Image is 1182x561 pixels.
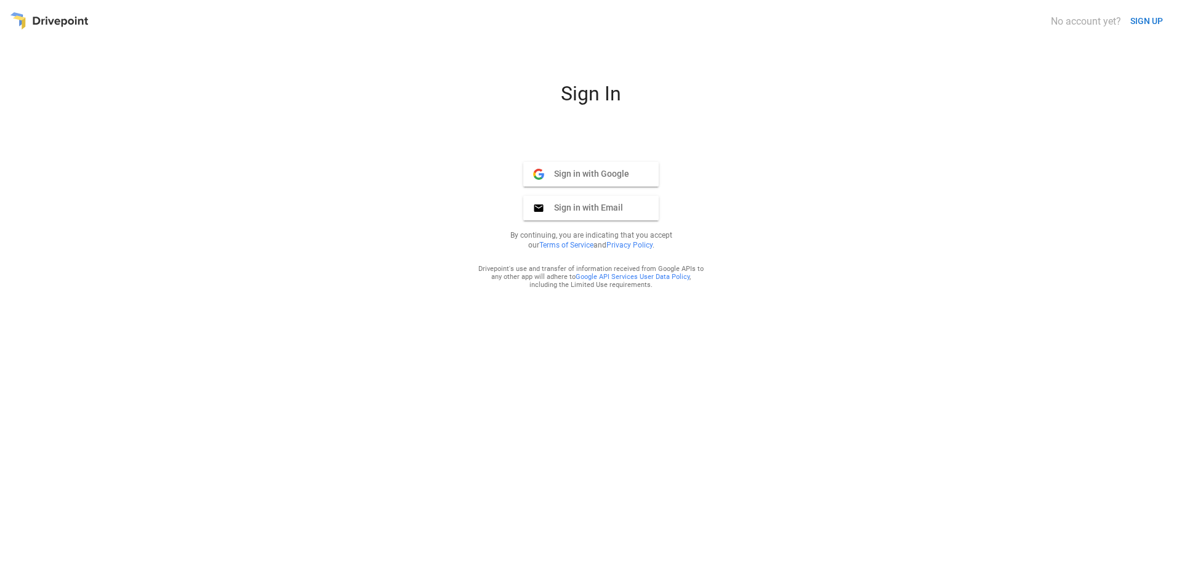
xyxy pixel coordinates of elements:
[495,230,687,250] p: By continuing, you are indicating that you accept our and .
[1051,15,1121,27] div: No account yet?
[523,162,659,187] button: Sign in with Google
[478,265,704,289] div: Drivepoint's use and transfer of information received from Google APIs to any other app will adhe...
[544,168,629,179] span: Sign in with Google
[443,82,739,115] div: Sign In
[1125,10,1168,33] button: SIGN UP
[544,202,623,213] span: Sign in with Email
[606,241,653,249] a: Privacy Policy
[576,273,689,281] a: Google API Services User Data Policy
[539,241,593,249] a: Terms of Service
[523,196,659,220] button: Sign in with Email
